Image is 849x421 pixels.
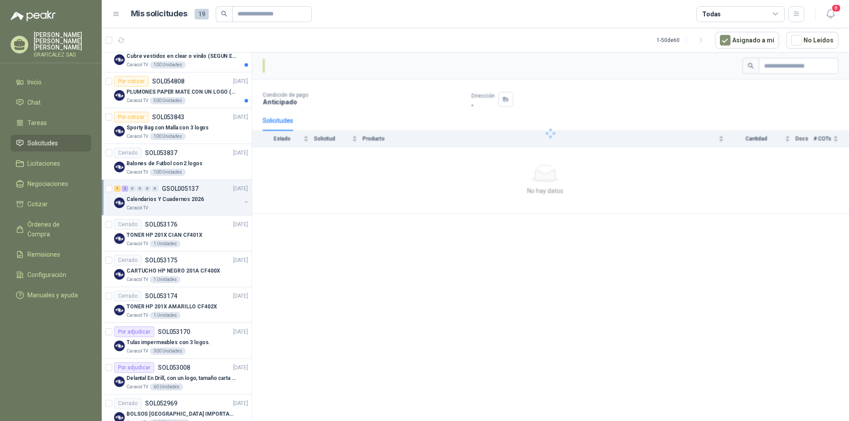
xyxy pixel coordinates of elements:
[102,323,252,359] a: Por adjudicarSOL053170[DATE] Company LogoTulas impermeables con 3 logos.Caracol TV300 Unidades
[233,328,248,336] p: [DATE]
[102,287,252,323] a: CerradoSOL053174[DATE] Company LogoTONER HP 201X AMARILLO CF402XCaracol TV1 Unidades
[114,376,125,387] img: Company Logo
[126,124,209,132] p: Sporty Bag con Malla con 3 logos
[126,338,210,347] p: Tulas impermeables con 3 logos.
[150,348,186,355] div: 300 Unidades
[114,233,125,244] img: Company Logo
[102,108,252,144] a: Por cotizarSOL053843[DATE] Company LogoSporty Bag con Malla con 3 logosCaracol TV100 Unidades
[114,305,125,315] img: Company Logo
[114,269,125,280] img: Company Logo
[126,267,220,275] p: CARTUCHO HP NEGRO 201A CF400X
[162,186,199,192] p: GSOL005137
[126,231,203,239] p: TONER HP 201X CIAN CF401X
[126,240,148,247] p: Caracol TV
[233,185,248,193] p: [DATE]
[221,11,227,17] span: search
[126,88,237,96] p: PLUMONES PAPER MATE CON UN LOGO (SEGUN REF.ADJUNTA)
[233,292,248,300] p: [DATE]
[126,61,148,68] p: Caracol TV
[114,90,125,101] img: Company Logo
[27,250,60,259] span: Remisiones
[102,216,252,251] a: CerradoSOL053176[DATE] Company LogoTONER HP 201X CIAN CF401XCaracol TV1 Unidades
[114,126,125,137] img: Company Logo
[34,52,91,57] p: GRAFICALEZ SAS
[102,359,252,394] a: Por adjudicarSOL053008[DATE] Company LogoDelantal En Drill, con un logo, tamaño carta 1 tinta (Se...
[126,195,204,204] p: Calendarios Y Cuadernos 2026
[126,303,217,311] p: TONER HP 201X AMARILLO CF402X
[702,9,721,19] div: Todas
[114,183,250,212] a: 1 2 0 0 0 0 GSOL005137[DATE] Company LogoCalendarios Y Cuadernos 2026Caracol TV
[150,383,183,391] div: 60 Unidades
[11,74,91,91] a: Inicio
[152,114,184,120] p: SOL053843
[114,341,125,351] img: Company Logo
[152,186,158,192] div: 0
[11,216,91,243] a: Órdenes de Compra
[102,72,252,108] a: Por cotizarSOL054808[DATE] Company LogoPLUMONES PAPER MATE CON UN LOGO (SEGUN REF.ADJUNTA)Caracol...
[27,290,78,300] span: Manuales y ayuda
[158,364,190,371] p: SOL053008
[150,133,186,140] div: 100 Unidades
[126,133,148,140] p: Caracol TV
[145,221,177,228] p: SOL053176
[145,150,177,156] p: SOL053837
[126,169,148,176] p: Caracol TV
[27,199,48,209] span: Cotizar
[114,186,121,192] div: 1
[114,76,149,87] div: Por cotizar
[27,98,41,107] span: Chat
[126,312,148,319] p: Caracol TV
[27,138,58,148] span: Solicitudes
[131,8,187,20] h1: Mis solicitudes
[126,52,237,61] p: Cubre vestidos en clear o vinilo (SEGUN ESPECIFICACIONES DEL ADJUNTO)
[150,240,180,247] div: 1 Unidades
[233,77,248,86] p: [DATE]
[786,32,838,49] button: No Leídos
[114,54,125,65] img: Company Logo
[144,186,151,192] div: 0
[822,6,838,22] button: 8
[34,32,91,50] p: [PERSON_NAME] [PERSON_NAME] [PERSON_NAME]
[233,113,248,121] p: [DATE]
[27,270,66,280] span: Configuración
[114,255,141,265] div: Cerrado
[114,362,154,373] div: Por adjudicar
[129,186,136,192] div: 0
[233,220,248,229] p: [DATE]
[150,61,186,68] div: 100 Unidades
[27,118,47,128] span: Tareas
[114,162,125,172] img: Company Logo
[233,399,248,408] p: [DATE]
[126,410,237,418] p: BOLSOS [GEOGRAPHIC_DATA] IMPORTADO [GEOGRAPHIC_DATA]-397-1
[11,287,91,303] a: Manuales y ayuda
[126,348,148,355] p: Caracol TV
[11,246,91,263] a: Remisiones
[126,276,148,283] p: Caracol TV
[152,78,184,84] p: SOL054808
[11,266,91,283] a: Configuración
[126,159,203,168] p: Balones de Futbol con 2 logos
[102,144,252,180] a: CerradoSOL053837[DATE] Company LogoBalones de Futbol con 2 logosCaracol TV100 Unidades
[11,175,91,192] a: Negociaciones
[126,205,148,212] p: Caracol TV
[114,148,141,158] div: Cerrado
[11,135,91,152] a: Solicitudes
[11,94,91,111] a: Chat
[145,257,177,263] p: SOL053175
[150,169,186,176] div: 100 Unidades
[195,9,209,19] span: 19
[122,186,128,192] div: 2
[102,251,252,287] a: CerradoSOL053175[DATE] Company LogoCARTUCHO HP NEGRO 201A CF400XCaracol TV1 Unidades
[114,326,154,337] div: Por adjudicar
[114,398,141,409] div: Cerrado
[831,4,841,12] span: 8
[150,97,186,104] div: 500 Unidades
[27,220,83,239] span: Órdenes de Compra
[715,32,779,49] button: Asignado a mi
[150,276,180,283] div: 1 Unidades
[102,37,252,72] a: Por cotizarSOL054871[DATE] Company LogoCubre vestidos en clear o vinilo (SEGUN ESPECIFICACIONES D...
[114,112,149,122] div: Por cotizar
[126,383,148,391] p: Caracol TV
[114,197,125,208] img: Company Logo
[114,291,141,301] div: Cerrado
